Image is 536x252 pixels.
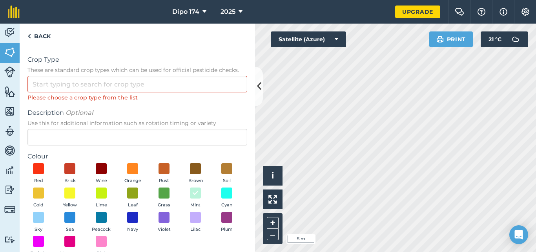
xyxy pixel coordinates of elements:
label: Colour [27,152,247,161]
span: Lime [96,202,107,209]
button: Brick [59,163,81,184]
span: Brown [188,177,203,184]
span: Lilac [190,226,201,233]
span: 2025 [221,7,235,17]
div: Open Intercom Messenger [509,225,528,244]
button: Cyan [216,188,238,209]
button: Plum [216,212,238,233]
button: Grass [153,188,175,209]
button: Peacock [90,212,112,233]
img: svg+xml;base64,PHN2ZyB4bWxucz0iaHR0cDovL3d3dy53My5vcmcvMjAwMC9zdmciIHdpZHRoPSIxOSIgaGVpZ2h0PSIyNC... [436,35,444,44]
span: Soil [223,177,231,184]
button: Lime [90,188,112,209]
button: Soil [216,163,238,184]
span: These are standard crop types which can be used for official pesticide checks. [27,66,247,74]
button: Sea [59,212,81,233]
img: fieldmargin Logo [8,6,20,18]
button: Mint [184,188,206,209]
img: svg+xml;base64,PHN2ZyB4bWxucz0iaHR0cDovL3d3dy53My5vcmcvMjAwMC9zdmciIHdpZHRoPSIxOCIgaGVpZ2h0PSIyNC... [192,188,199,198]
div: Please choose a crop type from the list [27,93,247,102]
button: – [267,229,279,240]
img: svg+xml;base64,PD94bWwgdmVyc2lvbj0iMS4wIiBlbmNvZGluZz0idXRmLTgiPz4KPCEtLSBHZW5lcmF0b3I6IEFkb2JlIE... [508,31,523,47]
span: Gold [33,202,44,209]
span: Sea [66,226,74,233]
button: + [267,217,279,229]
span: Leaf [128,202,138,209]
button: 21 °C [481,31,528,47]
a: Upgrade [395,6,440,18]
span: 21 ° C [489,31,501,47]
button: Rust [153,163,175,184]
span: Yellow [63,202,77,209]
button: Orange [122,163,144,184]
button: Navy [122,212,144,233]
span: Peacock [92,226,111,233]
span: Red [34,177,43,184]
input: Start typing to search for crop type [27,76,247,92]
span: Violet [158,226,171,233]
button: i [263,166,283,186]
span: Grass [158,202,170,209]
img: svg+xml;base64,PHN2ZyB4bWxucz0iaHR0cDovL3d3dy53My5vcmcvMjAwMC9zdmciIHdpZHRoPSI1NiIgaGVpZ2h0PSI2MC... [4,86,15,97]
span: Wine [96,177,107,184]
button: Yellow [59,188,81,209]
span: i [272,171,274,180]
span: Sky [35,226,42,233]
img: svg+xml;base64,PD94bWwgdmVyc2lvbj0iMS4wIiBlbmNvZGluZz0idXRmLTgiPz4KPCEtLSBHZW5lcmF0b3I6IEFkb2JlIE... [4,204,15,215]
img: svg+xml;base64,PD94bWwgdmVyc2lvbj0iMS4wIiBlbmNvZGluZz0idXRmLTgiPz4KPCEtLSBHZW5lcmF0b3I6IEFkb2JlIE... [4,184,15,196]
img: svg+xml;base64,PD94bWwgdmVyc2lvbj0iMS4wIiBlbmNvZGluZz0idXRmLTgiPz4KPCEtLSBHZW5lcmF0b3I6IEFkb2JlIE... [4,66,15,77]
button: Sky [27,212,49,233]
img: svg+xml;base64,PD94bWwgdmVyc2lvbj0iMS4wIiBlbmNvZGluZz0idXRmLTgiPz4KPCEtLSBHZW5lcmF0b3I6IEFkb2JlIE... [4,125,15,137]
span: Brick [64,177,76,184]
span: Use this for additional information such as rotation timing or variety [27,119,247,127]
span: Orange [124,177,141,184]
img: A question mark icon [477,8,486,16]
span: Cyan [221,202,232,209]
button: Red [27,163,49,184]
button: Satellite (Azure) [271,31,346,47]
span: Plum [221,226,233,233]
span: Rust [159,177,169,184]
img: Two speech bubbles overlapping with the left bubble in the forefront [455,8,464,16]
button: Gold [27,188,49,209]
span: Crop Type [27,55,247,64]
em: Optional [66,109,93,116]
button: Lilac [184,212,206,233]
span: Mint [190,202,201,209]
button: Brown [184,163,206,184]
img: svg+xml;base64,PD94bWwgdmVyc2lvbj0iMS4wIiBlbmNvZGluZz0idXRmLTgiPz4KPCEtLSBHZW5lcmF0b3I6IEFkb2JlIE... [4,164,15,176]
button: Wine [90,163,112,184]
img: Four arrows, one pointing top left, one top right, one bottom right and the last bottom left [268,195,277,204]
button: Violet [153,212,175,233]
span: Navy [127,226,138,233]
button: Leaf [122,188,144,209]
img: svg+xml;base64,PHN2ZyB4bWxucz0iaHR0cDovL3d3dy53My5vcmcvMjAwMC9zdmciIHdpZHRoPSI1NiIgaGVpZ2h0PSI2MC... [4,105,15,117]
img: svg+xml;base64,PD94bWwgdmVyc2lvbj0iMS4wIiBlbmNvZGluZz0idXRmLTgiPz4KPCEtLSBHZW5lcmF0b3I6IEFkb2JlIE... [4,236,15,243]
button: Print [429,31,473,47]
img: svg+xml;base64,PHN2ZyB4bWxucz0iaHR0cDovL3d3dy53My5vcmcvMjAwMC9zdmciIHdpZHRoPSI5IiBoZWlnaHQ9IjI0Ii... [27,31,31,41]
span: Dipo 174 [172,7,199,17]
img: svg+xml;base64,PHN2ZyB4bWxucz0iaHR0cDovL3d3dy53My5vcmcvMjAwMC9zdmciIHdpZHRoPSIxNyIgaGVpZ2h0PSIxNy... [500,7,507,17]
img: A cog icon [521,8,530,16]
img: svg+xml;base64,PD94bWwgdmVyc2lvbj0iMS4wIiBlbmNvZGluZz0idXRmLTgiPz4KPCEtLSBHZW5lcmF0b3I6IEFkb2JlIE... [4,27,15,39]
span: Description [27,108,247,118]
a: Back [20,24,58,47]
img: svg+xml;base64,PHN2ZyB4bWxucz0iaHR0cDovL3d3dy53My5vcmcvMjAwMC9zdmciIHdpZHRoPSI1NiIgaGVpZ2h0PSI2MC... [4,46,15,58]
img: svg+xml;base64,PD94bWwgdmVyc2lvbj0iMS4wIiBlbmNvZGluZz0idXRmLTgiPz4KPCEtLSBHZW5lcmF0b3I6IEFkb2JlIE... [4,145,15,156]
